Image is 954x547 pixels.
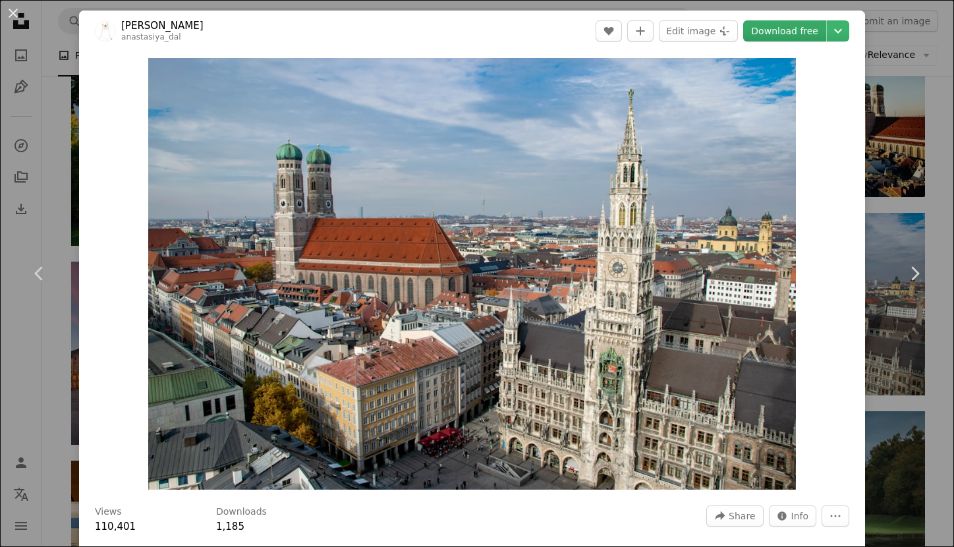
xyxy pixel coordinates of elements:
[596,20,622,42] button: Like
[148,58,796,490] img: a view of a city from a high point of view
[706,505,763,527] button: Share this image
[627,20,654,42] button: Add to Collection
[769,505,817,527] button: Stats about this image
[95,505,122,519] h3: Views
[875,210,954,337] a: Next
[659,20,738,42] button: Edit image
[148,58,796,490] button: Zoom in on this image
[216,521,244,533] span: 1,185
[216,505,267,519] h3: Downloads
[121,32,181,42] a: anastasiya_dal
[743,20,826,42] a: Download free
[827,20,849,42] button: Choose download size
[121,19,204,32] a: [PERSON_NAME]
[729,506,755,526] span: Share
[95,521,136,533] span: 110,401
[791,506,809,526] span: Info
[95,20,116,42] img: Go to Anastasiya Dalenka's profile
[822,505,849,527] button: More Actions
